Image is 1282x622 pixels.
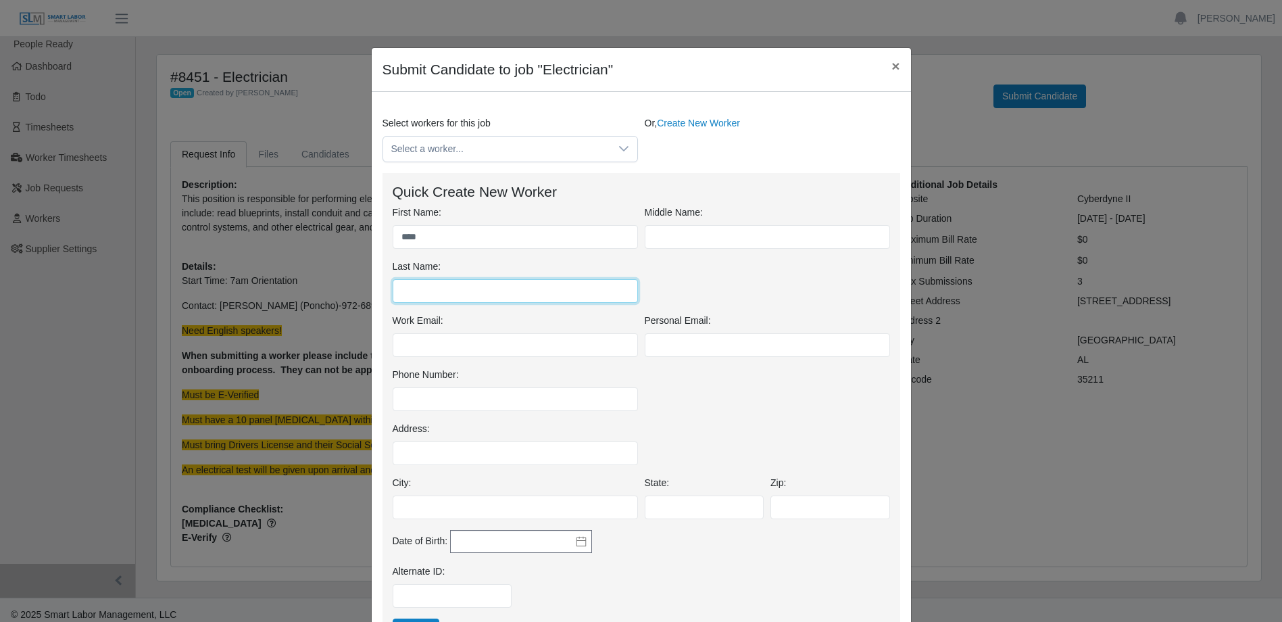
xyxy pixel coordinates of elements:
[645,314,711,328] label: Personal Email:
[383,59,614,80] h4: Submit Candidate to job "Electrician"
[393,260,441,274] label: Last Name:
[393,565,445,579] label: Alternate ID:
[383,116,491,130] label: Select workers for this job
[770,476,786,490] label: Zip:
[393,183,890,200] h4: Quick Create New Worker
[393,206,441,220] label: First Name:
[881,48,910,84] button: Close
[393,422,430,436] label: Address:
[11,11,504,26] body: Rich Text Area. Press ALT-0 for help.
[891,58,899,74] span: ×
[393,476,412,490] label: City:
[383,137,610,162] span: Select a worker...
[393,368,459,382] label: Phone Number:
[645,206,703,220] label: Middle Name:
[657,118,740,128] a: Create New Worker
[393,534,448,548] label: Date of Birth:
[641,116,904,162] div: Or,
[393,314,443,328] label: Work Email:
[645,476,670,490] label: State:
